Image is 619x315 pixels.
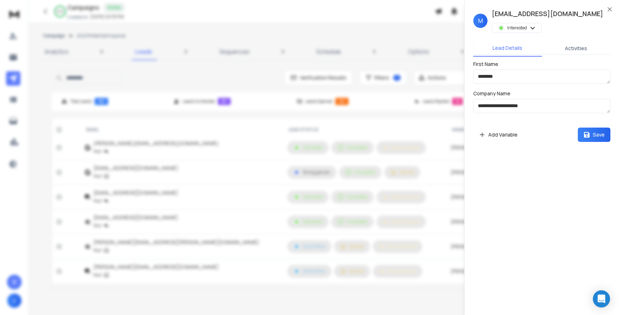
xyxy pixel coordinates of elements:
button: Lead Details [473,40,542,57]
h1: [EMAIL_ADDRESS][DOMAIN_NAME] [492,9,603,19]
span: M [473,14,488,28]
p: Interested [507,25,527,31]
label: First Name [473,62,498,67]
label: Company Name [473,91,510,96]
div: Open Intercom Messenger [593,290,610,307]
button: Activities [542,40,611,56]
button: Save [578,128,610,142]
button: Add Variable [473,128,523,142]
